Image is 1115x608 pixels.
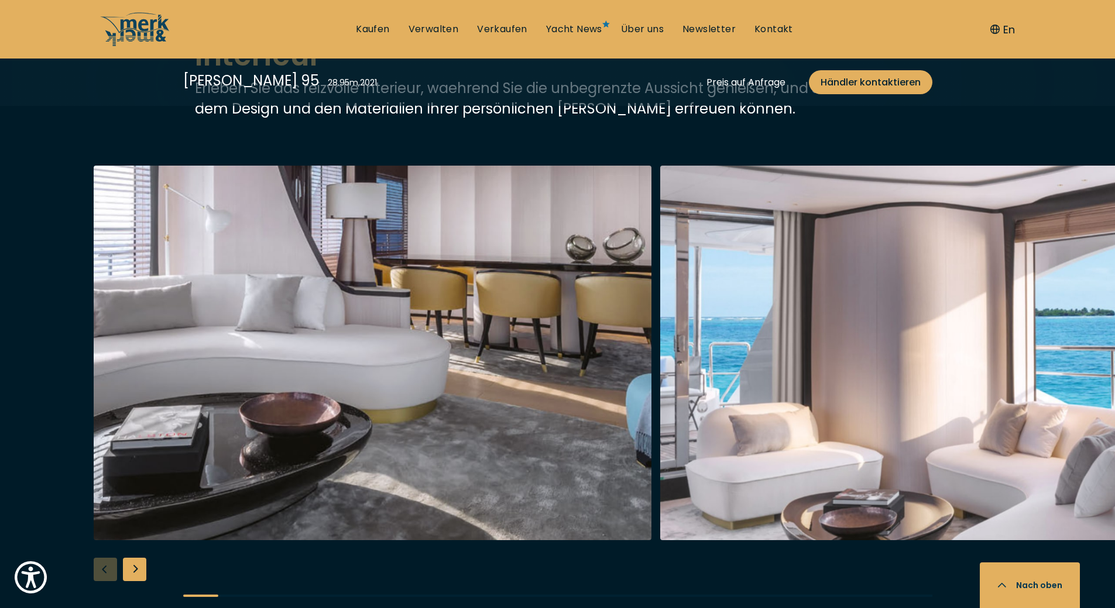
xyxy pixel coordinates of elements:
[477,23,527,36] a: Verkaufen
[706,75,785,90] div: Preis auf Anfrage
[409,23,459,36] a: Verwalten
[94,166,651,540] img: Merk&Merk
[183,70,319,91] div: [PERSON_NAME] 95
[621,23,664,36] a: Über uns
[546,23,602,36] a: Yacht News
[123,558,146,581] div: Next slide
[682,23,736,36] a: Newsletter
[980,562,1080,608] button: Nach oben
[328,77,377,89] div: 28.95 m , 2021
[990,22,1015,37] button: En
[356,23,389,36] a: Kaufen
[809,70,932,94] a: Händler kontaktieren
[821,75,921,90] span: Händler kontaktieren
[754,23,793,36] a: Kontakt
[12,558,50,596] button: Show Accessibility Preferences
